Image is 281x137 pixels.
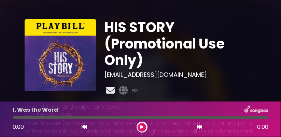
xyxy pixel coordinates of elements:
img: songbox-logo-white.png [244,106,268,114]
p: 1. Was the Word [13,106,58,114]
img: oEgzTgSDS3ilYKKncwss [25,19,97,91]
h1: HIS STORY (Promotional Use Only) [104,19,256,68]
h3: [EMAIL_ADDRESS][DOMAIN_NAME] [104,71,256,79]
span: 0:00 [13,123,24,131]
span: 0:00 [257,123,268,131]
a: PDF [132,88,138,94]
